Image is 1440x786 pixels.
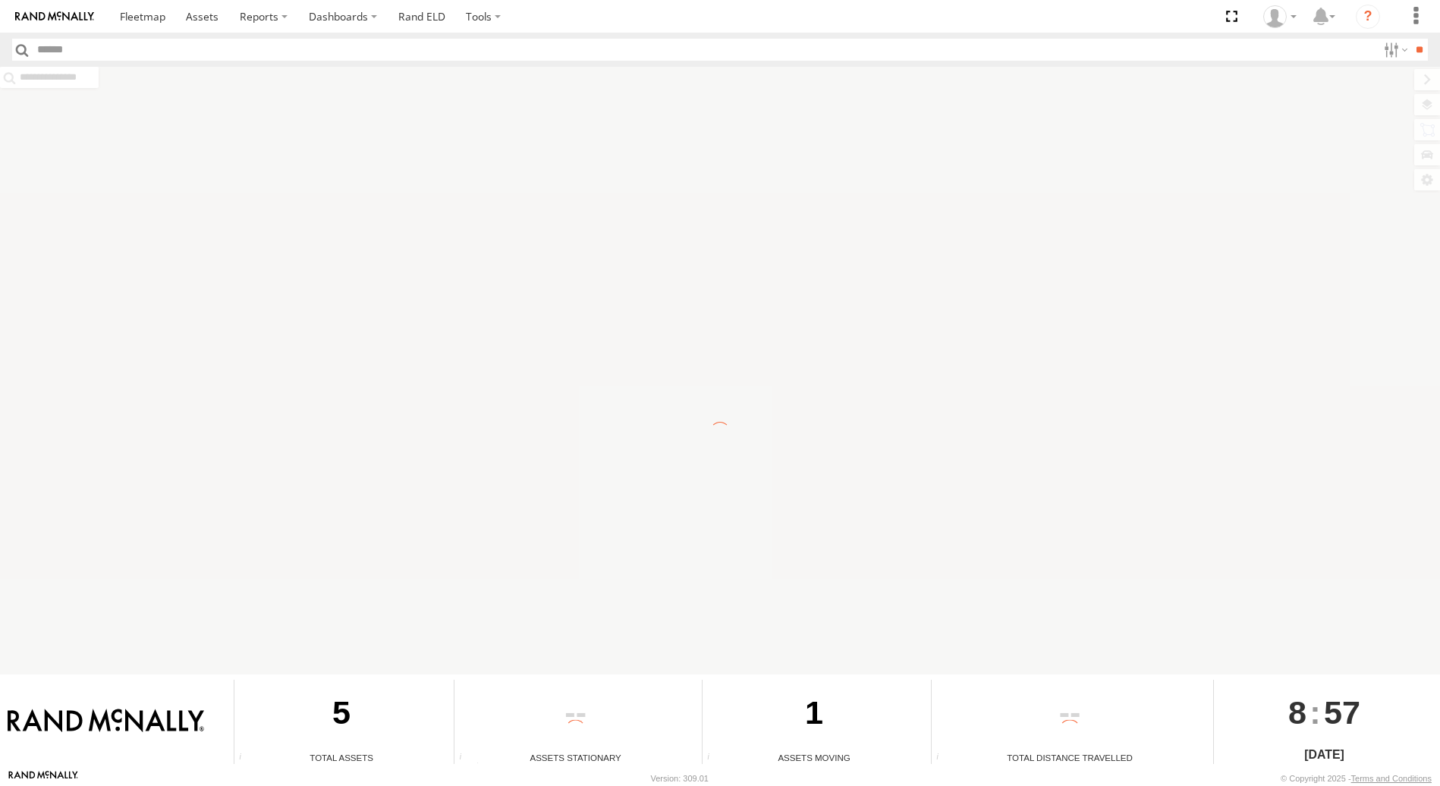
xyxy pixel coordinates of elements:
span: 57 [1324,680,1360,745]
span: 8 [1288,680,1306,745]
div: Total number of assets current in transit. [703,753,725,764]
a: Terms and Conditions [1351,774,1432,783]
div: Assets Stationary [454,751,696,764]
label: Search Filter Options [1378,39,1410,61]
div: : [1214,680,1435,745]
div: © Copyright 2025 - [1281,774,1432,783]
div: Assets Moving [703,751,926,764]
div: 1 [703,680,926,751]
div: Gene Roberts [1258,5,1302,28]
div: 5 [234,680,448,751]
div: [DATE] [1214,746,1435,764]
a: Visit our Website [8,771,78,786]
img: rand-logo.svg [15,11,94,22]
div: Total distance travelled by all assets within specified date range and applied filters [932,753,954,764]
div: Version: 309.01 [651,774,709,783]
div: Total number of Enabled Assets [234,753,257,764]
img: Rand McNally [8,709,204,734]
i: ? [1356,5,1380,29]
div: Total number of assets current stationary. [454,753,477,764]
div: Total Distance Travelled [932,751,1208,764]
div: Total Assets [234,751,448,764]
